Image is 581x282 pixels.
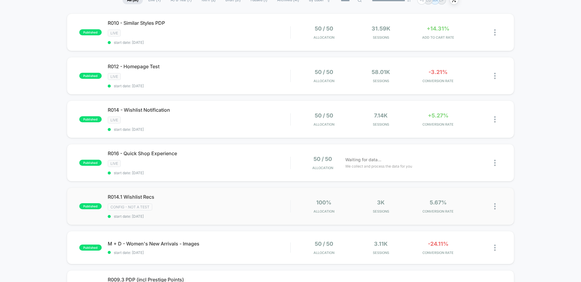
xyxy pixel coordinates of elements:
[315,25,333,32] span: 50 / 50
[315,241,333,247] span: 50 / 50
[345,156,381,163] span: Waiting for data...
[108,127,290,132] span: start date: [DATE]
[108,171,290,175] span: start date: [DATE]
[345,163,412,169] span: We collect and process the data for you
[108,40,290,45] span: start date: [DATE]
[108,214,290,219] span: start date: [DATE]
[313,35,334,40] span: Allocation
[411,122,465,127] span: CONVERSION RATE
[79,29,102,35] span: published
[374,241,388,247] span: 3.11k
[494,245,496,251] img: close
[312,166,333,170] span: Allocation
[430,199,447,206] span: 5.67%
[354,35,408,40] span: Sessions
[354,79,408,83] span: Sessions
[494,116,496,123] img: close
[79,116,102,122] span: published
[108,84,290,88] span: start date: [DATE]
[428,69,448,75] span: -3.21%
[108,250,290,255] span: start date: [DATE]
[315,69,333,75] span: 50 / 50
[354,251,408,255] span: Sessions
[108,63,290,69] span: R012 - Homepage Test
[313,251,334,255] span: Allocation
[108,203,152,210] span: CONFIG - NOT A TEST
[354,122,408,127] span: Sessions
[108,30,121,37] span: LIVE
[427,25,449,32] span: +14.31%
[79,73,102,79] span: published
[428,241,448,247] span: -24.11%
[411,79,465,83] span: CONVERSION RATE
[377,199,385,206] span: 3k
[79,160,102,166] span: published
[411,35,465,40] span: ADD TO CART RATE
[108,150,290,156] span: R016 - Quick Shop Experience
[411,251,465,255] span: CONVERSION RATE
[108,117,121,123] span: LIVE
[354,209,408,213] span: Sessions
[494,73,496,79] img: close
[494,160,496,166] img: close
[108,107,290,113] span: R014 - Wishlist Notification
[316,199,331,206] span: 100%
[313,209,334,213] span: Allocation
[313,156,332,162] span: 50 / 50
[313,79,334,83] span: Allocation
[79,245,102,251] span: published
[428,112,448,119] span: +5.27%
[372,69,390,75] span: 58.01k
[108,241,290,247] span: M + D - Women's New Arrivals - Images
[315,112,333,119] span: 50 / 50
[494,29,496,36] img: close
[108,160,121,167] span: LIVE
[494,203,496,210] img: close
[108,73,121,80] span: LIVE
[108,194,290,200] span: R014.1 Wishlist Recs
[372,25,390,32] span: 31.59k
[313,122,334,127] span: Allocation
[411,209,465,213] span: CONVERSION RATE
[374,112,388,119] span: 7.14k
[108,20,290,26] span: R010 - Similar Styles PDP
[79,203,102,209] span: published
